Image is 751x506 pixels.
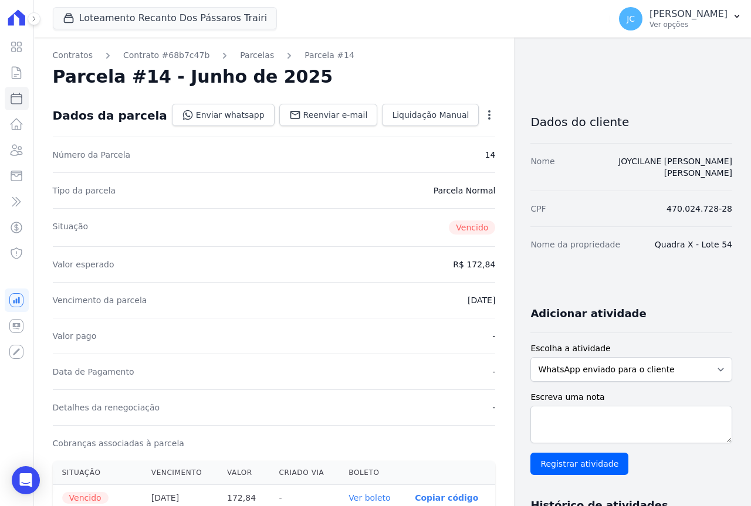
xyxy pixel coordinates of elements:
nav: Breadcrumb [53,49,496,62]
a: Enviar whatsapp [172,104,275,126]
dt: Cobranças associadas à parcela [53,437,184,449]
dd: [DATE] [468,294,495,306]
span: Reenviar e-mail [303,109,368,121]
label: Escolha a atividade [530,342,732,355]
th: Vencimento [142,461,218,485]
p: [PERSON_NAME] [649,8,728,20]
button: JC [PERSON_NAME] Ver opções [610,2,751,35]
th: Criado via [269,461,339,485]
th: Situação [53,461,142,485]
dt: Nome da propriedade [530,239,620,250]
dt: Vencimento da parcela [53,294,147,306]
a: Reenviar e-mail [279,104,378,126]
h2: Parcela #14 - Junho de 2025 [53,66,333,87]
a: Contrato #68b7c47b [123,49,209,62]
dd: 470.024.728-28 [667,203,732,215]
dd: - [492,402,495,413]
h3: Adicionar atividade [530,307,646,321]
p: Ver opções [649,20,728,29]
span: JC [627,15,635,23]
dd: 14 [485,149,496,161]
a: Parcela #14 [305,49,354,62]
span: Liquidação Manual [392,109,469,121]
dd: Quadra X - Lote 54 [655,239,732,250]
dt: Situação [53,220,89,235]
dt: Valor esperado [53,259,114,270]
dt: CPF [530,203,546,215]
a: Liquidação Manual [382,104,479,126]
input: Registrar atividade [530,453,628,475]
th: Valor [218,461,269,485]
dd: - [492,330,495,342]
span: Vencido [62,492,109,504]
dd: - [492,366,495,378]
a: Ver boleto [349,493,390,502]
a: JOYCILANE [PERSON_NAME] [PERSON_NAME] [618,157,732,178]
label: Escreva uma nota [530,391,732,403]
h3: Dados do cliente [530,115,732,129]
dt: Nome [530,155,554,179]
dt: Detalhes da renegociação [53,402,160,413]
dt: Número da Parcela [53,149,131,161]
dd: Parcela Normal [434,185,496,196]
dt: Data de Pagamento [53,366,134,378]
span: Vencido [449,220,495,235]
dt: Tipo da parcela [53,185,116,196]
dt: Valor pago [53,330,97,342]
a: Parcelas [240,49,274,62]
button: Copiar código [415,493,478,502]
dd: R$ 172,84 [453,259,495,270]
button: Loteamento Recanto Dos Pássaros Trairi [53,7,278,29]
th: Boleto [339,461,405,485]
a: Contratos [53,49,93,62]
div: Open Intercom Messenger [12,466,40,494]
div: Dados da parcela [53,108,167,123]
